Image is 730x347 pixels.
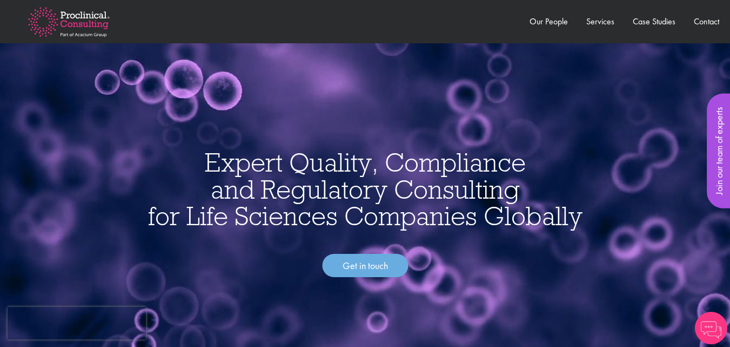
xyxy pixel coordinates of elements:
a: Services [586,16,614,27]
img: Chatbot [695,312,727,344]
a: Our People [530,16,568,27]
a: Contact [694,16,719,27]
h1: Expert Quality, Compliance and Regulatory Consulting for Life Sciences Companies Globally [11,149,719,230]
a: Get in touch [322,254,408,278]
a: Case Studies [633,16,675,27]
iframe: reCAPTCHA [8,307,146,339]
